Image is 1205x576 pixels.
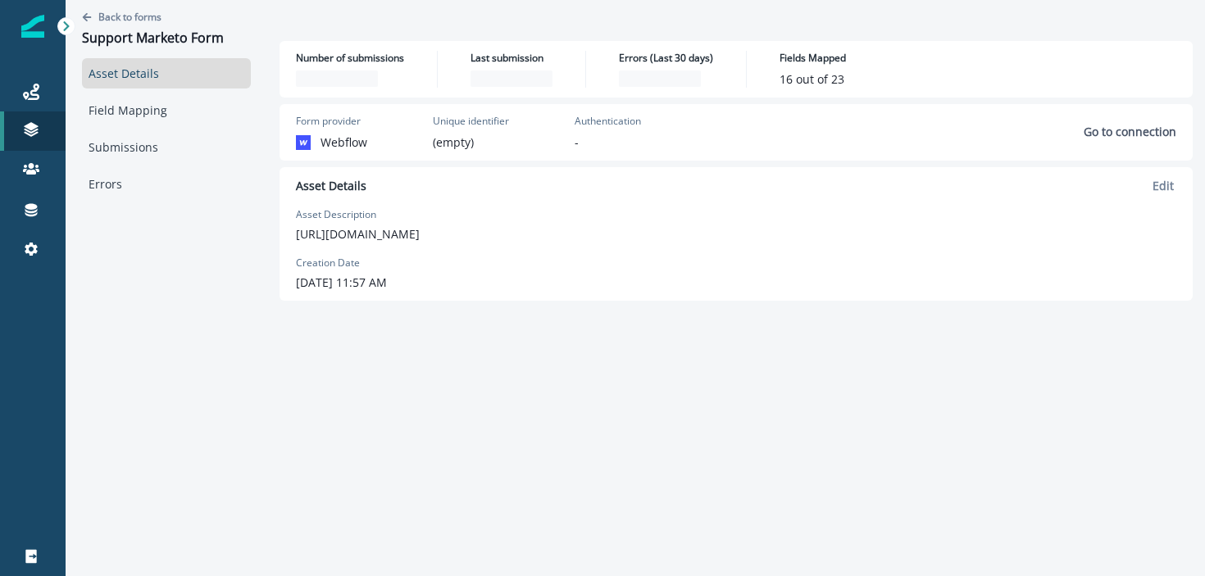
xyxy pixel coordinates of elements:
img: webflow [296,135,311,150]
a: Asset Details [82,58,251,88]
p: Last submission [471,51,543,66]
div: Support Marketo Form [82,30,224,48]
p: (empty) [433,134,474,151]
label: Creation Date [296,256,360,270]
p: Edit [1153,178,1174,193]
p: Webflow [321,134,367,151]
p: Errors (Last 30 days) [619,51,713,66]
p: - [575,134,579,151]
a: Errors [82,169,251,199]
p: [DATE] 11:57 AM [296,274,387,291]
button: Go to connection [707,124,1176,139]
a: Field Mapping [82,95,251,125]
img: Inflection [21,15,44,38]
p: Fields Mapped [780,51,846,66]
button: Go back [82,10,161,24]
p: Asset Details [296,177,366,194]
p: Go to connection [1084,124,1176,139]
button: Edit [1150,178,1176,193]
p: 16 out of 23 [780,70,844,88]
p: Form provider [296,114,361,129]
p: Back to forms [98,10,161,24]
p: [URL][DOMAIN_NAME] [296,225,420,243]
p: Number of submissions [296,51,404,66]
label: Asset Description [296,207,376,222]
p: Authentication [575,114,641,129]
p: Unique identifier [433,114,509,129]
a: Submissions [82,132,251,162]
